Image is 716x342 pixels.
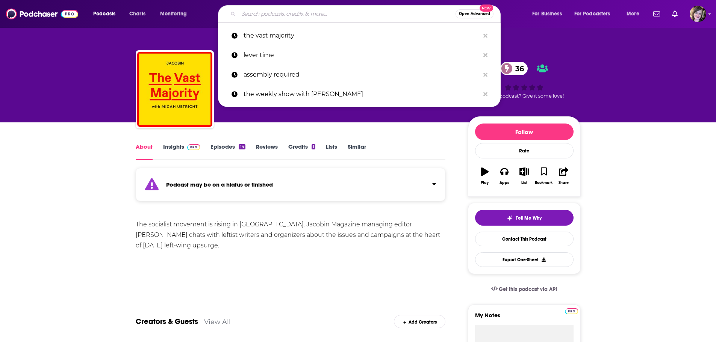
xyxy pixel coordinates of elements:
[569,8,621,20] button: open menu
[574,9,610,19] span: For Podcasters
[565,308,578,314] img: Podchaser Pro
[475,252,574,267] button: Export One-Sheet
[521,181,527,185] div: List
[621,8,649,20] button: open menu
[394,315,445,328] div: Add Creators
[507,215,513,221] img: tell me why sparkle
[218,65,501,84] a: assembly required
[475,124,574,140] button: Follow
[485,280,563,298] a: Get this podcast via API
[456,9,493,18] button: Open AdvancedNew
[475,210,574,226] button: tell me why sparkleTell Me Why
[312,144,315,149] div: 1
[500,62,528,75] a: 36
[459,12,490,16] span: Open Advanced
[225,5,508,23] div: Search podcasts, credits, & more...
[93,9,115,19] span: Podcasts
[481,181,489,185] div: Play
[218,45,501,65] a: lever time
[535,181,553,185] div: Bookmark
[516,215,542,221] span: Tell Me Why
[480,5,493,12] span: New
[166,181,273,188] strong: Podcast may be on a hiatus or finished
[244,45,480,65] p: lever time
[239,144,245,149] div: 14
[136,143,153,160] a: About
[690,6,706,22] img: User Profile
[204,318,231,325] a: View All
[136,172,446,201] section: Click to expand status details
[514,163,534,190] button: List
[6,7,78,21] img: Podchaser - Follow, Share and Rate Podcasts
[500,181,509,185] div: Apps
[137,52,212,127] img: The Vast Majority
[155,8,197,20] button: open menu
[508,62,528,75] span: 36
[129,9,145,19] span: Charts
[650,8,663,20] a: Show notifications dropdown
[218,26,501,45] a: the vast majority
[499,286,557,292] span: Get this podcast via API
[475,163,495,190] button: Play
[244,65,480,84] p: assembly required
[690,6,706,22] span: Logged in as IAmMBlankenship
[210,143,245,160] a: Episodes14
[244,84,480,104] p: the weekly show with jon stewart
[256,143,278,160] a: Reviews
[244,26,480,45] p: the vast majority
[239,8,456,20] input: Search podcasts, credits, & more...
[485,93,564,99] span: Good podcast? Give it some love!
[495,163,514,190] button: Apps
[559,181,569,185] div: Share
[326,143,337,160] a: Lists
[475,312,574,325] label: My Notes
[348,143,366,160] a: Similar
[160,9,187,19] span: Monitoring
[187,144,200,150] img: Podchaser Pro
[288,143,315,160] a: Credits1
[475,143,574,158] div: Rate
[136,219,446,251] div: The socialist movement is rising in [GEOGRAPHIC_DATA]. Jacobin Magazine managing editor [PERSON_N...
[527,8,571,20] button: open menu
[532,9,562,19] span: For Business
[669,8,681,20] a: Show notifications dropdown
[124,8,150,20] a: Charts
[218,84,501,104] a: the weekly show with [PERSON_NAME]
[554,163,573,190] button: Share
[565,307,578,314] a: Pro website
[468,57,581,104] div: 36Good podcast? Give it some love!
[88,8,125,20] button: open menu
[690,6,706,22] button: Show profile menu
[163,143,200,160] a: InsightsPodchaser Pro
[136,317,198,326] a: Creators & Guests
[534,163,554,190] button: Bookmark
[627,9,639,19] span: More
[475,232,574,246] a: Contact This Podcast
